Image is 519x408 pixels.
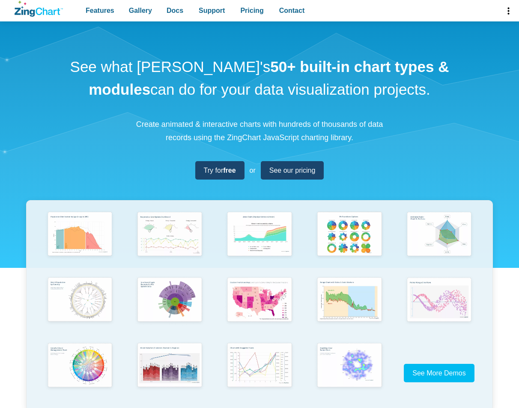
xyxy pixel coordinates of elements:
a: Colorful Chord Management Chart [35,340,125,406]
img: Pie Transform Options [313,209,385,261]
img: Heatmap Over Radar Chart [313,340,385,392]
a: Population Distribution by Age Group in 2052 [35,209,125,275]
img: Range Chart with Rultes & Scale Markers [313,275,385,326]
strong: 50+ built-in chart types & modules [89,58,449,98]
img: Colorful Chord Management Chart [44,340,116,392]
a: Animated Radar Chart ft. Pet Data [394,209,484,275]
img: Points Along a Sine Wave [403,275,475,326]
span: Docs [167,5,183,16]
span: See our pricing [269,165,316,176]
img: Mixed Data Set (Clustered, Stacked, and Regular) [134,340,206,392]
a: Try forfree [195,161,245,180]
a: Mixed Data Set (Clustered, Stacked, and Regular) [125,340,215,406]
span: Gallery [129,5,152,16]
a: World Population by Country [35,275,125,340]
img: Chart with Draggable Y-Axis [224,340,295,392]
span: Pricing [240,5,263,16]
a: See our pricing [261,161,324,180]
a: Heatmap Over Radar Chart [304,340,394,406]
a: Pie Transform Options [304,209,394,275]
img: Responsive Live Update Dashboard [134,209,206,261]
a: Area Chart (Displays Nodes on Hover) [215,209,304,275]
a: Responsive Live Update Dashboard [125,209,215,275]
img: Area Chart (Displays Nodes on Hover) [224,209,295,261]
strong: free [223,167,236,174]
a: See More Demos [404,364,474,382]
span: Support [199,5,225,16]
a: Chart with Draggable Y-Axis [215,340,304,406]
span: Contact [279,5,305,16]
a: Points Along a Sine Wave [394,275,484,340]
span: or [250,165,256,176]
a: Election Predictions Map [215,275,304,340]
img: Sun Burst Plugin Example ft. File System Data [134,275,206,326]
h1: See what [PERSON_NAME]'s can do for your data visualization projects. [67,56,452,101]
span: Features [86,5,114,16]
a: Sun Burst Plugin Example ft. File System Data [125,275,215,340]
span: See More Demos [412,369,466,377]
span: Try for [204,165,236,176]
img: World Population by Country [44,275,116,326]
img: Election Predictions Map [224,275,295,326]
a: ZingChart Logo. Click to return to the homepage [15,1,63,17]
img: Population Distribution by Age Group in 2052 [44,209,116,261]
p: Create animated & interactive charts with hundreds of thousands of data records using the ZingCha... [131,118,388,144]
img: Animated Radar Chart ft. Pet Data [403,209,475,261]
a: Range Chart with Rultes & Scale Markers [304,275,394,340]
